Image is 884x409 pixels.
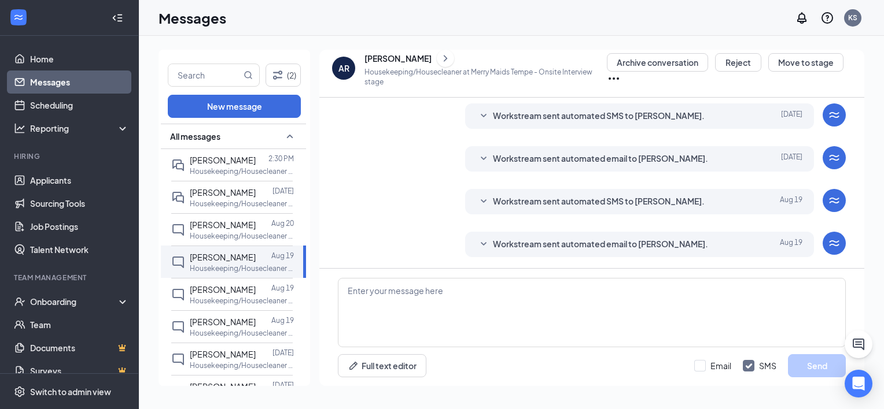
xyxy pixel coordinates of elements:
[283,129,297,143] svg: SmallChevronUp
[30,192,129,215] a: Sourcing Tools
[190,187,256,198] span: [PERSON_NAME]
[338,62,349,74] div: AR
[30,359,129,382] a: SurveysCrown
[171,288,185,302] svg: ChatInactive
[827,151,841,165] svg: WorkstreamLogo
[780,237,802,251] span: Aug 19
[171,223,185,237] svg: ChatInactive
[190,317,256,327] span: [PERSON_NAME]
[14,386,25,397] svg: Settings
[171,352,185,366] svg: ChatInactive
[190,155,256,165] span: [PERSON_NAME]
[190,349,256,359] span: [PERSON_NAME]
[607,72,621,85] svg: Ellipses
[440,51,451,65] svg: ChevronRight
[190,252,256,262] span: [PERSON_NAME]
[477,237,491,251] svg: SmallChevronDown
[190,296,294,306] p: Housekeeping/Housecleaner at [GEOGRAPHIC_DATA]
[171,158,185,172] svg: DoubleChat
[477,152,491,166] svg: SmallChevronDown
[268,154,294,163] p: 2:30 PM
[271,283,294,293] p: Aug 19
[477,109,491,123] svg: SmallChevronDown
[171,320,185,334] svg: ChatInactive
[364,67,607,87] p: Housekeeping/Housecleaner at Merry Maids Tempe - Onsite Interview stage
[190,199,294,209] p: Housekeeping/Housecleaner at [GEOGRAPHIC_DATA]
[14,151,127,161] div: Hiring
[788,354,846,377] button: Send
[493,237,708,251] span: Workstream sent automated email to [PERSON_NAME].
[271,251,294,261] p: Aug 19
[271,315,294,325] p: Aug 19
[30,296,119,307] div: Onboarding
[170,131,220,142] span: All messages
[781,152,802,166] span: [DATE]
[244,70,253,80] svg: MagnifyingGlass
[348,360,359,371] svg: Pen
[30,70,129,94] a: Messages
[477,195,491,209] svg: SmallChevronDown
[190,263,294,273] p: Housekeeping/Housecleaner at [GEOGRAPHIC_DATA]
[171,191,185,204] svg: DoubleChat
[271,68,285,82] svg: Filter
[13,12,24,23] svg: WorkstreamLogo
[493,152,708,166] span: Workstream sent automated email to [PERSON_NAME].
[271,218,294,228] p: Aug 20
[190,328,294,338] p: Housekeeping/Housecleaner at [GEOGRAPHIC_DATA]
[159,8,226,28] h1: Messages
[715,53,761,72] button: Reject
[190,381,256,392] span: [PERSON_NAME]
[171,385,185,399] svg: ChatInactive
[338,354,426,377] button: Full text editorPen
[14,273,127,282] div: Team Management
[190,284,256,295] span: [PERSON_NAME]
[768,53,844,72] button: Move to stage
[845,370,872,397] div: Open Intercom Messenger
[780,195,802,209] span: Aug 19
[266,64,301,87] button: Filter (2)
[437,50,454,67] button: ChevronRight
[820,11,834,25] svg: QuestionInfo
[190,360,294,370] p: Housekeeping/Housecleaner at [GEOGRAPHIC_DATA]
[30,47,129,70] a: Home
[827,108,841,122] svg: WorkstreamLogo
[781,109,802,123] span: [DATE]
[30,313,129,336] a: Team
[30,169,129,192] a: Applicants
[14,122,25,134] svg: Analysis
[845,330,872,358] button: ChatActive
[30,94,129,117] a: Scheduling
[795,11,809,25] svg: Notifications
[190,231,294,241] p: Housekeeping/Housecleaner at [GEOGRAPHIC_DATA]
[168,64,241,86] input: Search
[272,186,294,196] p: [DATE]
[30,336,129,359] a: DocumentsCrown
[30,215,129,238] a: Job Postings
[827,194,841,207] svg: WorkstreamLogo
[190,220,256,230] span: [PERSON_NAME]
[30,122,130,134] div: Reporting
[493,109,705,123] span: Workstream sent automated SMS to [PERSON_NAME].
[607,53,708,72] button: Archive conversation
[171,255,185,269] svg: ChatInactive
[168,95,301,118] button: New message
[272,348,294,358] p: [DATE]
[14,296,25,307] svg: UserCheck
[364,53,432,64] div: [PERSON_NAME]
[112,12,123,24] svg: Collapse
[30,386,111,397] div: Switch to admin view
[493,195,705,209] span: Workstream sent automated SMS to [PERSON_NAME].
[848,13,857,23] div: KS
[190,166,294,176] p: Housekeeping/Housecleaner at [GEOGRAPHIC_DATA]
[852,337,865,351] svg: ChatActive
[272,380,294,390] p: [DATE]
[827,236,841,250] svg: WorkstreamLogo
[30,238,129,261] a: Talent Network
